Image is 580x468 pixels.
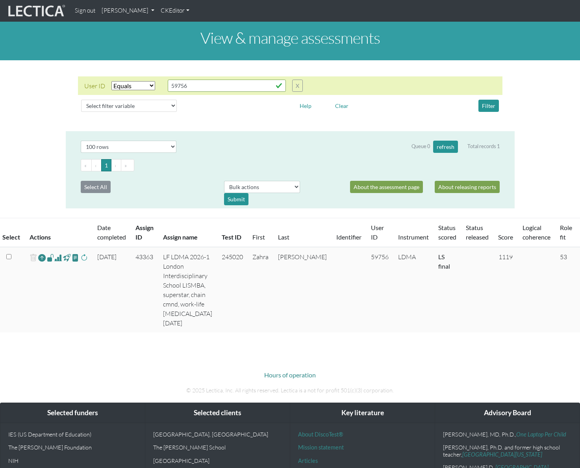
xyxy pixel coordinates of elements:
[498,253,513,261] span: 1119
[63,253,70,262] span: view
[8,431,137,438] p: IES (US Department of Education)
[6,4,65,19] img: lecticalive
[153,444,282,451] p: The [PERSON_NAME] School
[438,224,456,241] a: Status scored
[298,457,318,464] a: Articles
[264,371,316,379] a: Hours of operation
[435,181,500,193] a: About releasing reports
[516,431,566,438] a: One Laptop Per Child
[217,247,248,332] td: 245020
[498,233,513,241] a: Score
[560,253,567,261] span: 53
[366,247,393,332] td: 59756
[47,253,54,262] span: view
[438,253,450,270] a: Completed = assessment has been completed; CS scored = assessment has been CLAS scored; LS scored...
[81,181,111,193] button: Select All
[0,403,145,423] div: Selected funders
[411,141,500,153] div: Queue 0 Total records 1
[30,252,37,264] span: delete
[54,253,62,262] span: Analyst score
[217,218,248,247] th: Test ID
[298,431,343,438] a: About DiscoTest®
[273,247,332,332] td: [PERSON_NAME]
[84,81,105,91] div: User ID
[296,100,315,112] button: Help
[443,444,572,458] p: [PERSON_NAME], Ph.D. and former high school teacher,
[292,80,303,92] button: X
[93,247,131,332] td: [DATE]
[153,457,282,464] p: [GEOGRAPHIC_DATA]
[25,218,93,247] th: Actions
[131,247,158,332] td: 43363
[101,159,111,171] button: Go to page 1
[462,451,542,458] a: [GEOGRAPHIC_DATA][US_STATE]
[466,224,489,241] a: Status released
[248,247,273,332] td: Zahra
[435,403,580,423] div: Advisory Board
[523,224,550,241] a: Logical coherence
[72,3,98,19] a: Sign out
[350,181,423,193] a: About the assessment page
[158,247,217,332] td: LF LDMA 2026-1 London Interdisciplinary School LISMBA, superstar, chain cmnd, work-life [MEDICAL_...
[72,253,79,262] span: view
[433,141,458,153] button: refresh
[8,444,137,451] p: The [PERSON_NAME] Foundation
[153,431,282,438] p: [GEOGRAPHIC_DATA], [GEOGRAPHIC_DATA]
[131,218,158,247] th: Assign ID
[371,224,384,241] a: User ID
[336,233,361,241] a: Identifier
[393,247,434,332] td: LDMA
[252,233,265,241] a: First
[145,403,290,423] div: Selected clients
[443,431,572,438] p: [PERSON_NAME], MD, Ph.D.,
[298,444,344,451] a: Mission statement
[478,100,499,112] button: Filter
[290,403,435,423] div: Key literature
[98,3,158,19] a: [PERSON_NAME]
[158,3,193,19] a: CKEditor
[8,457,137,464] p: NIH
[332,100,352,112] button: Clear
[80,253,88,262] span: rescore
[560,224,572,241] a: Role fit
[38,252,46,264] a: Reopen
[97,224,126,241] a: Date completed
[296,101,315,109] a: Help
[81,159,500,171] ul: Pagination
[158,218,217,247] th: Assign name
[72,386,509,395] p: © 2025 Lectica, Inc. All rights reserved. Lectica is a not for profit 501(c)(3) corporation.
[224,193,248,205] div: Submit
[398,233,429,241] a: Instrument
[278,233,289,241] a: Last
